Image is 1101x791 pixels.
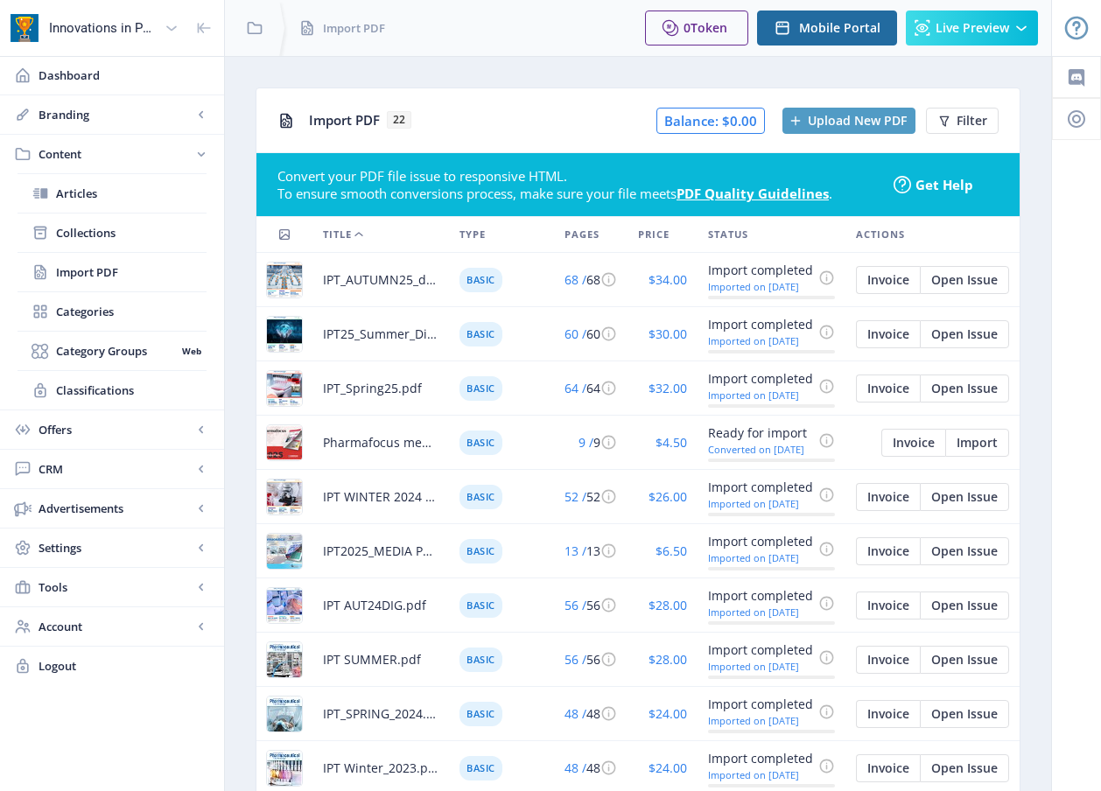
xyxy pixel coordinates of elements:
[565,649,617,670] div: 56
[565,595,617,616] div: 56
[856,324,920,340] a: Edit page
[708,314,813,335] div: Import completed
[936,21,1009,35] span: Live Preview
[267,371,302,406] img: 02481de8-b067-464f-8496-abb6b7533f9c.jpg
[856,591,920,619] button: Invoice
[565,432,617,453] div: 9
[708,715,813,726] div: Imported on [DATE]
[39,578,193,596] span: Tools
[920,700,1009,728] button: Open Issue
[708,585,813,606] div: Import completed
[708,423,813,444] div: Ready for import
[18,371,207,409] a: Classifications
[708,661,813,672] div: Imported on [DATE]
[920,595,1009,612] a: Edit page
[708,444,813,455] div: Converted on [DATE]
[39,106,193,123] span: Branding
[18,174,207,213] a: Articles
[856,646,920,674] button: Invoice
[323,486,438,507] span: IPT WINTER 2024 digital.pdf
[579,434,593,451] span: 9 /
[920,703,1009,720] a: Edit page
[649,380,687,396] span: $32.00
[323,432,438,453] span: Pharmafocus media 2025.pdf
[267,479,302,514] img: 92918336-cf80-4770-8fe8-d358c93a1fc0.jpg
[894,176,999,193] a: Get Help
[459,430,502,455] span: Basic
[799,21,880,35] span: Mobile Portal
[856,374,920,402] button: Invoice
[867,544,909,558] span: Invoice
[459,224,486,245] span: Type
[323,324,438,345] span: IPT25_Summer_Digital.pdf
[920,537,1009,565] button: Open Issue
[565,703,617,724] div: 48
[459,539,502,563] span: Basic
[708,281,813,292] div: Imported on [DATE]
[708,368,813,389] div: Import completed
[677,185,829,202] a: PDF Quality Guidelines
[645,10,748,45] button: 0Token
[649,597,687,613] span: $28.00
[176,342,207,360] nb-badge: Web
[708,531,813,552] div: Import completed
[649,705,687,722] span: $24.00
[459,376,502,401] span: Basic
[656,108,765,134] span: Balance: $0.00
[920,374,1009,402] button: Open Issue
[856,537,920,565] button: Invoice
[277,185,880,202] div: To ensure smooth conversions process, make sure your file meets .
[708,335,813,346] div: Imported on [DATE]
[856,703,920,720] a: Edit page
[931,653,998,667] span: Open Issue
[856,269,920,286] a: Edit page
[856,266,920,294] button: Invoice
[867,653,909,667] span: Invoice
[920,266,1009,294] button: Open Issue
[459,756,502,780] span: Basic
[920,649,1009,666] a: Edit page
[931,490,998,504] span: Open Issue
[39,657,210,675] span: Logout
[56,342,176,360] span: Category Groups
[39,618,193,635] span: Account
[691,19,727,36] span: Token
[267,534,302,569] img: baea0d0c-356c-491f-89e4-23224650399f.jpg
[708,694,813,715] div: Import completed
[808,114,907,128] span: Upload New PDF
[267,751,302,786] img: 8a81b14d-e0a5-44f1-9acc-8bfb84705579.jpg
[867,327,909,341] span: Invoice
[856,595,920,612] a: Edit page
[856,649,920,666] a: Edit page
[18,253,207,291] a: Import PDF
[565,271,586,288] span: 68 /
[856,483,920,511] button: Invoice
[867,707,909,721] span: Invoice
[56,263,207,281] span: Import PDF
[565,758,617,779] div: 48
[323,595,426,616] span: IPT AUT24DIG.pdf
[856,700,920,728] button: Invoice
[323,649,421,670] span: IPT SUMMER.pdf
[867,598,909,612] span: Invoice
[649,488,687,505] span: $26.00
[11,14,39,42] img: app-icon.png
[856,224,905,245] span: Actions
[708,498,813,509] div: Imported on [DATE]
[920,483,1009,511] button: Open Issue
[945,432,1009,449] a: Edit page
[565,380,586,396] span: 64 /
[49,9,158,47] div: Innovations in Pharmaceutical Technology (IPT)
[906,10,1038,45] button: Live Preview
[656,542,687,559] span: $6.50
[708,769,813,780] div: Imported on [DATE]
[565,541,617,562] div: 13
[881,429,945,457] button: Invoice
[387,111,411,129] span: 22
[565,224,600,245] span: Pages
[39,421,193,438] span: Offers
[708,552,813,563] div: Imported on [DATE]
[920,324,1009,340] a: Edit page
[323,224,352,245] span: Title
[920,758,1009,774] a: Edit page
